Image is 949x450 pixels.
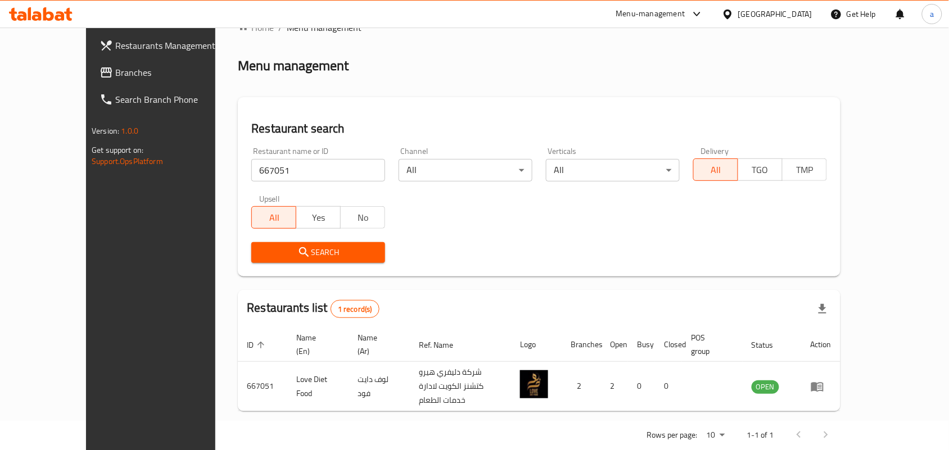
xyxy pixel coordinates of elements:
button: All [693,158,738,181]
td: 2 [562,362,601,411]
td: شركة دليفري هيرو كتشنز الكويت لادارة خدمات الطعام [410,362,511,411]
div: All [546,159,680,181]
span: No [345,210,381,226]
td: 667051 [238,362,287,411]
span: POS group [691,331,729,358]
span: Menu management [287,21,361,34]
span: OPEN [752,380,779,393]
span: All [256,210,292,226]
span: Yes [301,210,336,226]
span: a [930,8,934,20]
td: 0 [655,362,682,411]
span: Branches [115,66,236,79]
h2: Menu management [238,57,349,75]
td: 2 [601,362,628,411]
div: Menu-management [616,7,685,21]
span: Search Branch Phone [115,93,236,106]
li: / [278,21,282,34]
th: Logo [511,328,562,362]
div: All [399,159,532,181]
button: No [340,206,385,229]
p: Rows per page: [647,428,698,442]
a: Support.OpsPlatform [92,154,163,169]
div: Menu [811,380,831,393]
span: Name (Ar) [358,331,396,358]
span: Status [752,338,788,352]
th: Open [601,328,628,362]
button: All [251,206,296,229]
h2: Restaurant search [251,120,827,137]
span: Get support on: [92,143,143,157]
span: Version: [92,124,119,138]
div: Export file [809,296,836,322]
a: Search Branch Phone [91,86,245,113]
table: enhanced table [238,328,840,411]
div: Total records count [331,300,379,318]
th: Closed [655,328,682,362]
span: ID [247,338,268,352]
img: Love Diet Food [520,370,548,398]
span: TGO [743,162,778,178]
div: Rows per page: [702,427,729,444]
input: Search for restaurant name or ID.. [251,159,385,181]
th: Busy [628,328,655,362]
span: Restaurants Management [115,39,236,52]
th: Branches [562,328,601,362]
h2: Restaurants list [247,299,379,318]
div: [GEOGRAPHIC_DATA] [738,8,812,20]
a: Home [238,21,274,34]
p: 1-1 of 1 [747,428,774,442]
span: Search [260,246,376,260]
a: Branches [91,59,245,86]
th: Action [802,328,840,362]
td: Love Diet Food [287,362,349,411]
span: TMP [787,162,823,178]
td: 0 [628,362,655,411]
span: Ref. Name [419,338,468,352]
a: Restaurants Management [91,32,245,59]
span: All [698,162,734,178]
button: Yes [296,206,341,229]
td: لوف دايت فود [349,362,410,411]
button: Search [251,242,385,263]
button: TMP [782,158,827,181]
label: Delivery [701,147,729,155]
span: Name (En) [296,331,335,358]
span: 1 record(s) [331,304,379,315]
span: 1.0.0 [121,124,138,138]
label: Upsell [259,195,280,203]
button: TGO [738,158,783,181]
